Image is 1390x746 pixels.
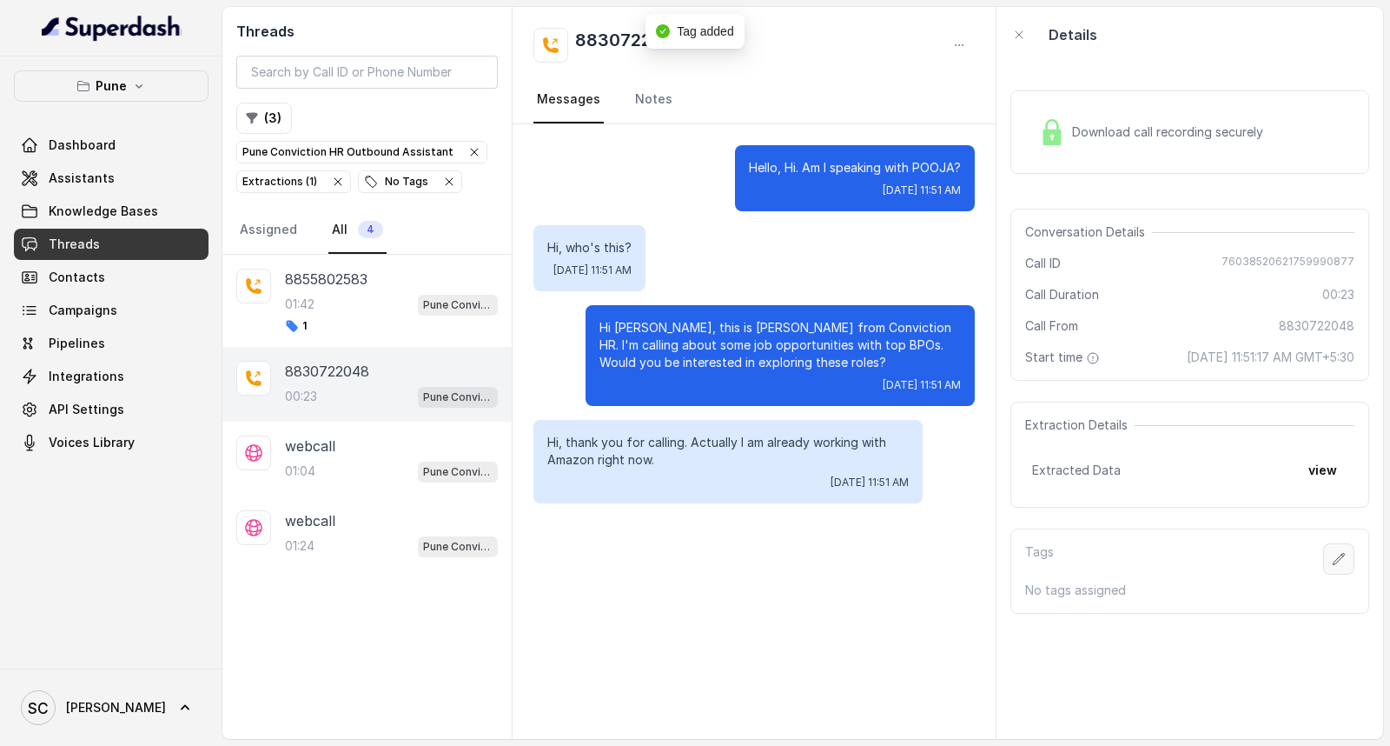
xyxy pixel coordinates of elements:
p: Pune Conviction HR Outbound Assistant [423,389,493,406]
span: Start time [1025,349,1103,366]
button: No Tags [358,170,462,193]
span: 4 [358,221,383,238]
a: Dashboard [14,130,208,161]
span: 8830722048 [1279,317,1354,335]
button: Extractions (1) [236,170,351,193]
a: Pipelines [14,328,208,359]
a: [PERSON_NAME] [14,683,208,732]
span: Threads [49,236,100,253]
span: Campaigns [49,302,117,319]
p: Pune Conviction HR Outbound Assistant [423,463,493,481]
p: Hi, who's this? [547,239,632,256]
a: Messages [533,77,604,123]
span: Dashboard [49,137,116,154]
p: Pune Conviction HR Outbound Assistant [423,296,493,314]
div: No Tags [364,173,428,190]
span: [DATE] 11:51 AM [831,476,909,490]
p: 00:23 [285,388,317,405]
img: Lock Icon [1039,119,1065,145]
span: Download call recording securely [1072,123,1270,141]
span: [DATE] 11:51 AM [883,378,961,392]
span: 00:23 [1322,286,1354,303]
span: Knowledge Bases [49,203,158,220]
p: Hello, Hi. Am I speaking with POOJA? [749,159,961,177]
span: Extraction Details [1025,416,1135,434]
a: Campaigns [14,295,208,326]
text: SC [28,699,49,717]
span: Call ID [1025,255,1061,272]
p: 01:04 [285,463,315,480]
h2: 8830722048 [575,28,685,63]
span: [PERSON_NAME] [66,699,166,716]
span: Contacts [49,269,105,286]
h2: Threads [236,21,498,42]
p: 01:42 [285,296,314,313]
p: Pune Conviction HR Outbound Assistant [242,143,453,161]
p: webcall [285,510,335,531]
button: view [1298,455,1347,486]
a: API Settings [14,394,208,425]
a: Assigned [236,207,301,254]
a: Integrations [14,361,208,392]
p: webcall [285,436,335,456]
span: Integrations [49,368,124,385]
p: Pune [96,76,127,97]
button: Pune [14,70,208,102]
span: [DATE] 11:51:17 AM GMT+5:30 [1187,349,1354,366]
p: Hi [PERSON_NAME], this is [PERSON_NAME] from Conviction HR. I'm calling about some job opportunit... [599,319,961,371]
p: Hi, thank you for calling. Actually I am already working with Amazon right now. [547,434,909,469]
p: Tags [1025,543,1054,575]
a: Threads [14,229,208,260]
span: check-circle [656,24,670,38]
a: Voices Library [14,427,208,458]
button: Pune Conviction HR Outbound Assistant [236,141,487,163]
img: light.svg [42,14,182,42]
span: 76038520621759990877 [1221,255,1354,272]
a: Notes [632,77,676,123]
a: Knowledge Bases [14,196,208,227]
nav: Tabs [533,77,975,123]
span: Voices Library [49,434,135,451]
span: API Settings [49,401,124,418]
a: Contacts [14,262,208,293]
button: (3) [236,103,292,134]
nav: Tabs [236,207,498,254]
span: [DATE] 11:51 AM [553,263,632,277]
p: Details [1049,24,1097,45]
span: [DATE] 11:51 AM [883,183,961,197]
p: 01:24 [285,537,314,555]
a: All4 [328,207,387,254]
input: Search by Call ID or Phone Number [236,56,498,89]
p: No tags assigned [1025,582,1354,599]
div: Extractions ( 1 ) [242,173,317,190]
span: Call Duration [1025,286,1099,303]
span: Assistants [49,170,115,187]
p: 8830722048 [285,361,369,382]
span: Extracted Data [1032,462,1121,479]
p: Pune Conviction HR Outbound Assistant [423,538,493,556]
span: Tag added [677,24,733,38]
span: 1 [285,319,307,333]
span: Conversation Details [1025,223,1152,241]
span: Call From [1025,317,1078,335]
p: 8855802583 [285,269,367,290]
span: Pipelines [49,335,105,352]
a: Assistants [14,163,208,194]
